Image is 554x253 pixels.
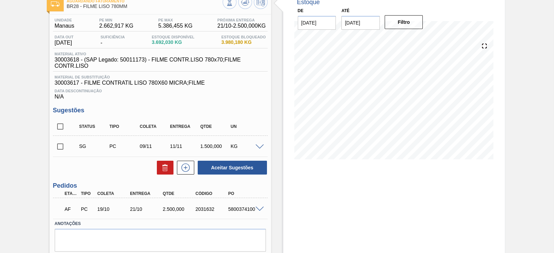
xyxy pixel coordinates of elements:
[128,206,164,212] div: 21/10/2025
[67,4,223,9] span: BR28 - FILME LISO 780MM
[99,35,126,46] div: -
[79,206,96,212] div: Pedido de Compra
[51,1,60,7] img: Ícone
[55,40,74,46] span: [DATE]
[128,191,164,196] div: Entrega
[96,206,132,212] div: 19/10/2025
[199,143,232,149] div: 1.500,000
[55,219,266,229] label: Anotações
[108,124,141,129] div: Tipo
[229,143,262,149] div: KG
[226,206,262,212] div: 5800374100
[298,8,304,13] label: De
[138,124,171,129] div: Coleta
[217,18,266,22] span: Próxima Entrega
[226,191,262,196] div: PO
[194,191,230,196] div: Código
[55,80,266,86] span: 30003617 - FILME CONTRATIL LISO 780X60 MICRA;FILME
[55,18,74,22] span: Unidade
[168,124,202,129] div: Entrega
[99,23,133,29] span: 2.662,917 KG
[53,86,268,100] div: N/A
[99,18,133,22] span: PE MIN
[79,191,96,196] div: Tipo
[78,143,111,149] div: Sugestão Criada
[385,15,423,29] button: Filtro
[217,23,266,29] span: 21/10 - 2.500,000 KG
[55,35,74,39] span: Data out
[158,23,193,29] span: 5.386,455 KG
[161,191,197,196] div: Qtde
[152,40,194,45] span: 3.692,030 KG
[53,182,268,189] h3: Pedidos
[96,191,132,196] div: Coleta
[199,124,232,129] div: Qtde
[55,57,269,69] span: 30003618 - (SAP Legado: 50011173) - FILME CONTR.LISO 780x70;FILME CONTR.LISO
[138,143,171,149] div: 09/11/2025
[65,206,78,212] p: AF
[229,124,262,129] div: UN
[158,18,193,22] span: PE MAX
[53,107,268,114] h3: Sugestões
[298,16,336,30] input: dd/mm/yyyy
[55,52,269,56] span: Material ativo
[341,8,349,13] label: Até
[55,75,266,79] span: Material de Substituição
[168,143,202,149] div: 11/11/2025
[221,35,266,39] span: Estoque Bloqueado
[221,40,266,45] span: 3.980,180 KG
[341,16,380,30] input: dd/mm/yyyy
[173,161,194,175] div: Nova sugestão
[194,160,268,175] div: Aceitar Sugestões
[63,202,80,217] div: Aguardando Faturamento
[161,206,197,212] div: 2.500,000
[55,23,74,29] span: Manaus
[78,124,111,129] div: Status
[198,161,267,175] button: Aceitar Sugestões
[153,161,173,175] div: Excluir Sugestões
[108,143,141,149] div: Pedido de Compra
[55,89,266,93] span: Data Descontinuação
[63,191,80,196] div: Etapa
[152,35,194,39] span: Estoque Disponível
[194,206,230,212] div: 2031632
[100,35,125,39] span: Suficiência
